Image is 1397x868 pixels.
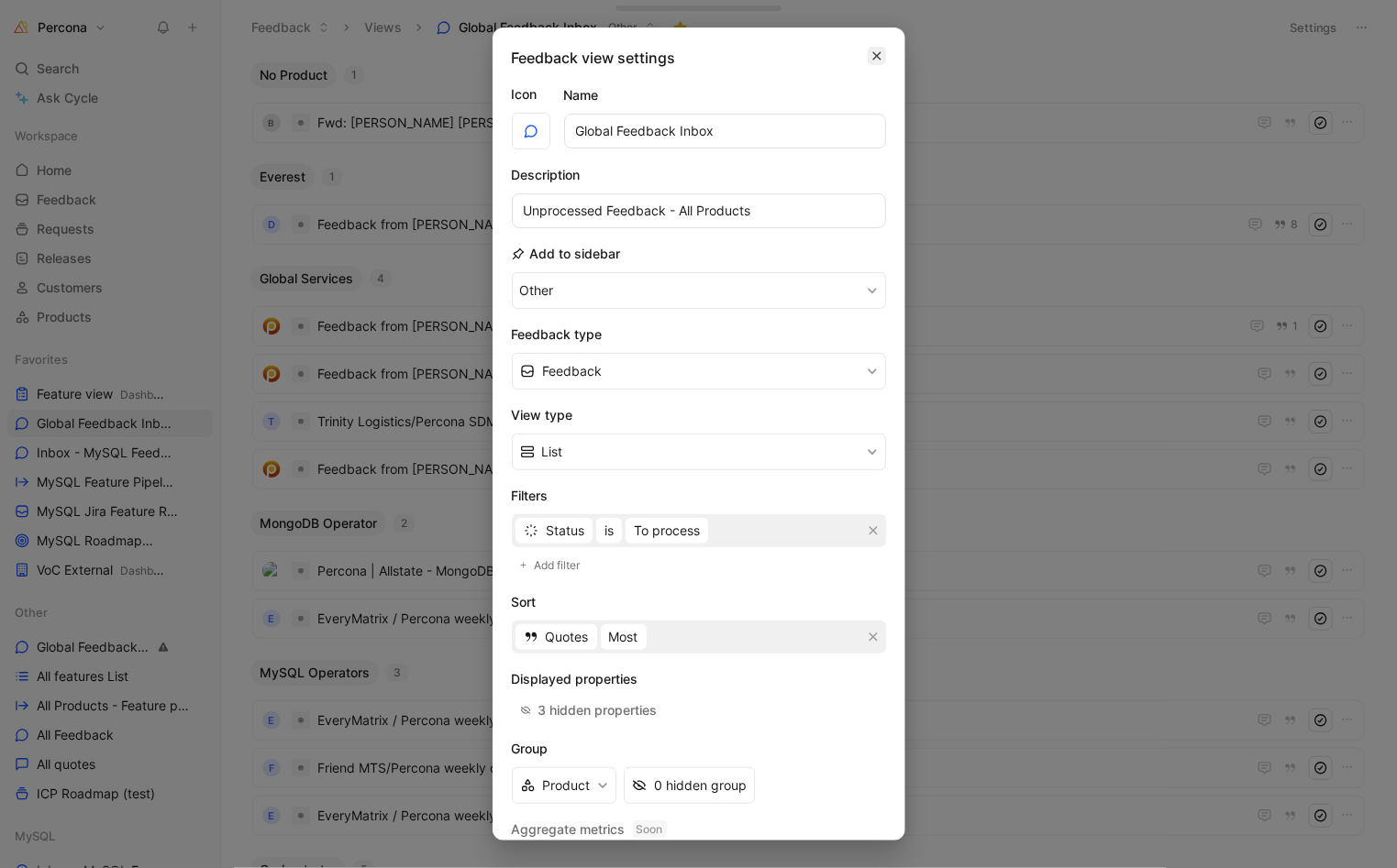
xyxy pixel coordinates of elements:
[512,83,550,105] label: Icon
[601,624,647,650] button: Most
[546,626,589,648] span: Quotes
[512,698,666,723] button: 3 hidden properties
[516,518,593,544] button: Status
[512,434,886,470] button: List
[516,624,597,650] button: Quotes
[512,485,886,507] h2: Filters
[512,193,886,228] input: Your view description
[512,47,676,69] h2: Feedback view settings
[512,324,886,346] h2: Feedback type
[564,114,886,148] input: Your view name
[512,738,886,760] h2: Group
[534,556,582,575] span: Add filter
[546,520,584,542] span: Status
[609,626,638,648] span: Most
[512,243,621,265] h2: Add to sidebar
[512,272,886,309] button: Other
[624,767,755,804] button: 0 hidden group
[604,520,614,542] span: is
[512,353,886,390] button: Feedback
[512,591,886,613] h2: Sort
[654,775,747,797] div: 0 hidden group
[633,820,667,839] span: Soon
[512,767,616,804] button: Product
[596,518,622,544] button: is
[542,360,602,382] span: Feedback
[634,520,700,542] span: To process
[626,518,708,544] button: To process
[564,84,599,106] h2: Name
[512,164,581,186] h2: Description
[512,404,886,426] h2: View type
[512,668,886,690] h2: Displayed properties
[512,819,886,841] h2: Aggregate metrics
[538,699,658,721] div: 3 hidden properties
[512,555,591,577] button: Add filter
